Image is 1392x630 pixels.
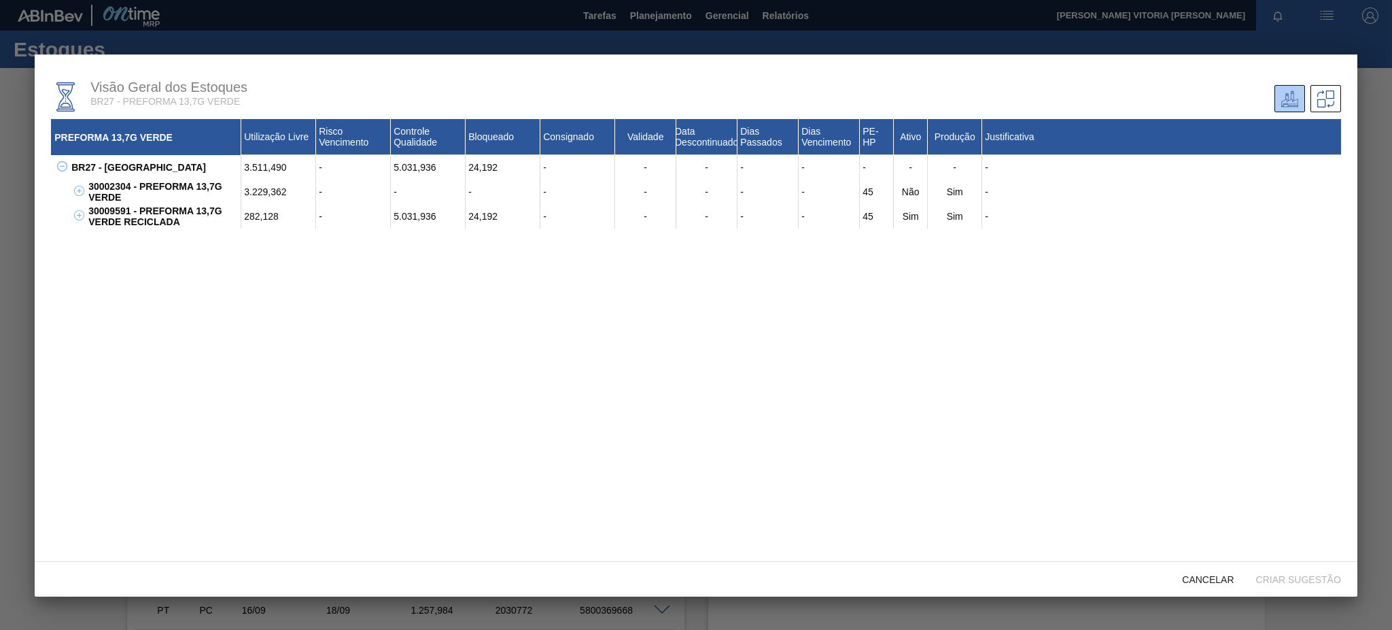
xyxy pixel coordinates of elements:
div: Dias Passados [737,119,799,155]
div: - [676,180,737,204]
div: Utilização Livre [241,119,316,155]
div: Consignado [540,119,615,155]
div: Justificativa [982,119,1341,155]
div: - [799,155,860,180]
div: - [615,204,676,229]
div: Sim [894,204,928,229]
div: - [982,180,1341,204]
div: Ativo [894,119,928,155]
div: - [466,180,540,204]
div: - [799,180,860,204]
div: - [615,180,676,204]
div: - [540,204,615,229]
div: 3.511,490 [241,155,316,180]
div: PREFORMA 13,7G VERDE [51,119,241,155]
div: - [540,180,615,204]
div: 5.031,936 [391,204,466,229]
div: - [737,204,799,229]
span: BR27 - PREFORMA 13,7G VERDE [90,96,240,107]
div: - [894,155,928,180]
div: - [540,155,615,180]
div: - [316,155,391,180]
div: Sim [928,180,982,204]
div: 5.031,936 [391,155,466,180]
div: 30002304 - PREFORMA 13,7G VERDE [85,180,241,204]
div: - [860,155,894,180]
div: Controle Qualidade [391,119,466,155]
div: Unidade Atual/ Unidades [1274,85,1305,112]
div: - [676,204,737,229]
div: - [799,204,860,229]
div: - [676,155,737,180]
span: Visão Geral dos Estoques [90,80,247,95]
div: Sim [928,204,982,229]
div: - [737,180,799,204]
div: BR27 - [GEOGRAPHIC_DATA] [68,155,241,180]
div: 30009591 - PREFORMA 13,7G VERDE RECICLADA [85,204,241,229]
div: 24,192 [466,204,540,229]
div: 45 [860,180,894,204]
span: Criar sugestão [1245,574,1352,585]
div: 282,128 [241,204,316,229]
div: 45 [860,204,894,229]
div: Sugestões de Trasferência [1310,85,1341,112]
div: Validade [615,119,676,155]
div: - [615,155,676,180]
div: 3.229,362 [241,180,316,204]
div: Risco Vencimento [316,119,391,155]
div: Data Descontinuado [676,119,737,155]
span: Cancelar [1171,574,1245,585]
div: Produção [928,119,982,155]
div: - [391,180,466,204]
div: PE-HP [860,119,894,155]
div: Não [894,180,928,204]
button: Criar sugestão [1245,567,1352,591]
div: - [928,155,982,180]
div: - [316,204,391,229]
div: - [316,180,391,204]
div: 24,192 [466,155,540,180]
div: Bloqueado [466,119,540,155]
div: - [982,204,1341,229]
div: Dias Vencimento [799,119,860,155]
div: - [737,155,799,180]
div: - [982,155,1341,180]
button: Cancelar [1171,567,1245,591]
